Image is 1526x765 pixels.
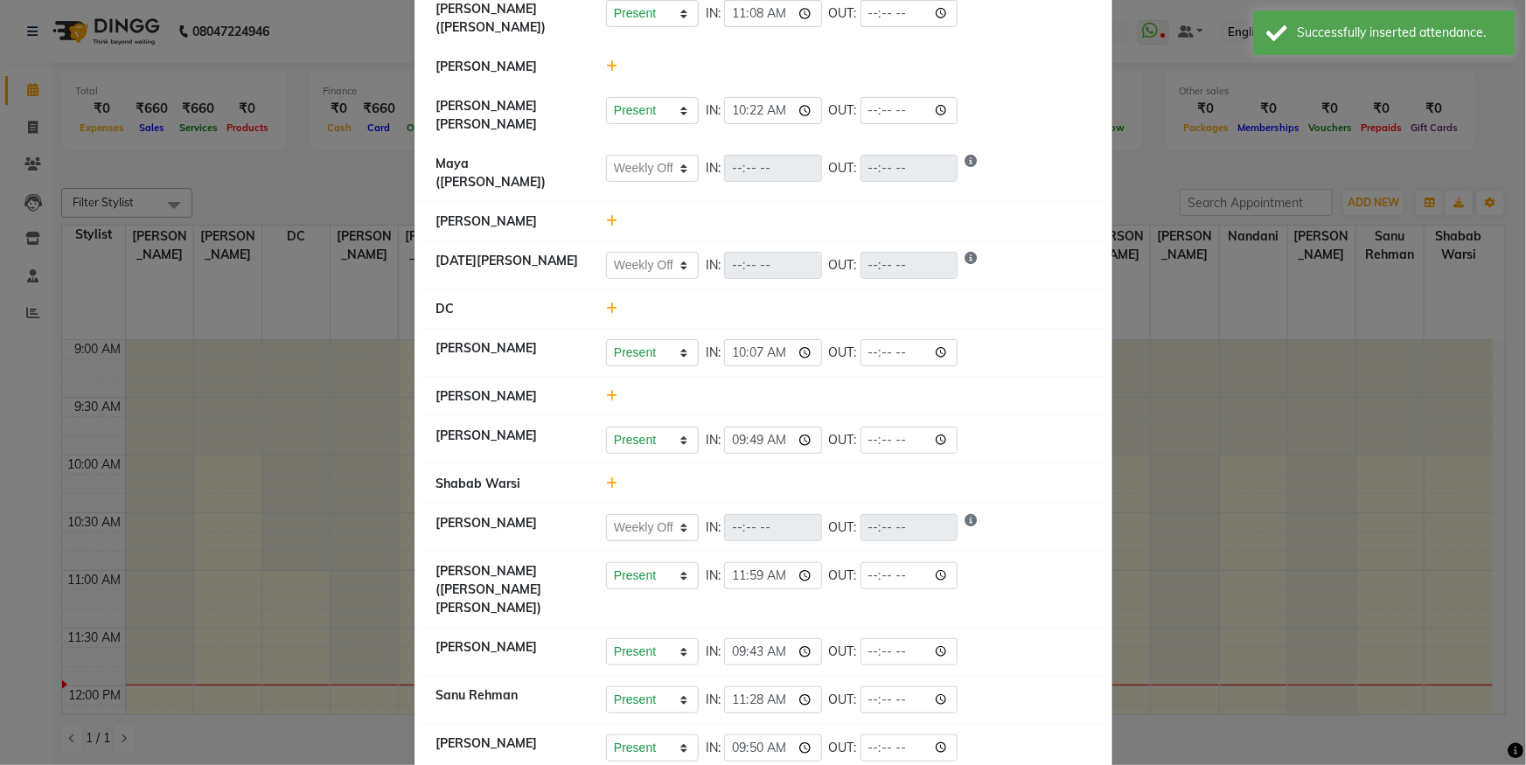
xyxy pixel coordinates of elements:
[829,4,857,23] span: OUT:
[965,155,977,182] i: Show reason
[706,344,721,362] span: IN:
[423,638,594,665] div: [PERSON_NAME]
[706,643,721,661] span: IN:
[423,97,594,134] div: [PERSON_NAME] [PERSON_NAME]
[829,518,857,537] span: OUT:
[829,691,857,709] span: OUT:
[423,734,594,762] div: [PERSON_NAME]
[706,159,721,177] span: IN:
[706,431,721,449] span: IN:
[423,300,594,318] div: DC
[706,101,721,120] span: IN:
[829,567,857,585] span: OUT:
[423,212,594,231] div: [PERSON_NAME]
[423,686,594,713] div: Sanu Rehman
[706,4,721,23] span: IN:
[706,691,721,709] span: IN:
[829,739,857,757] span: OUT:
[965,514,977,541] i: Show reason
[965,252,977,279] i: Show reason
[829,101,857,120] span: OUT:
[829,344,857,362] span: OUT:
[423,58,594,76] div: [PERSON_NAME]
[829,431,857,449] span: OUT:
[423,427,594,454] div: [PERSON_NAME]
[706,256,721,275] span: IN:
[423,475,594,493] div: Shabab Warsi
[829,159,857,177] span: OUT:
[1297,24,1502,42] div: Successfully inserted attendance.
[706,518,721,537] span: IN:
[423,387,594,406] div: [PERSON_NAME]
[829,643,857,661] span: OUT:
[423,252,594,279] div: [DATE][PERSON_NAME]
[706,567,721,585] span: IN:
[423,562,594,617] div: [PERSON_NAME] ([PERSON_NAME] [PERSON_NAME])
[423,339,594,366] div: [PERSON_NAME]
[423,155,594,191] div: Maya ([PERSON_NAME])
[706,739,721,757] span: IN:
[829,256,857,275] span: OUT:
[423,514,594,541] div: [PERSON_NAME]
